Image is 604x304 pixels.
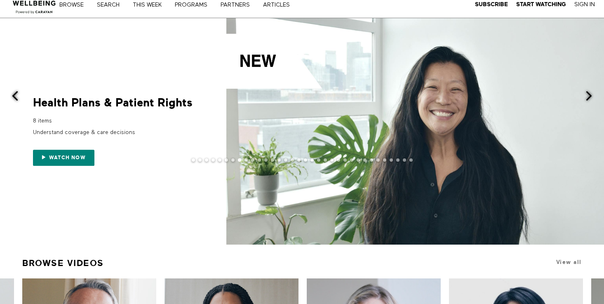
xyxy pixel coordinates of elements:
a: Subscribe [475,1,508,8]
nav: Primary [65,0,307,9]
a: PARTNERS [218,2,259,8]
a: Start Watching [516,1,566,8]
a: PROGRAMS [172,2,216,8]
strong: Subscribe [475,1,508,7]
a: THIS WEEK [130,2,170,8]
strong: Start Watching [516,1,566,7]
a: View all [556,259,582,265]
a: Browse Videos [22,255,104,272]
a: Sign In [574,1,595,8]
a: ARTICLES [260,2,298,8]
a: Browse [56,2,92,8]
a: Search [94,2,128,8]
